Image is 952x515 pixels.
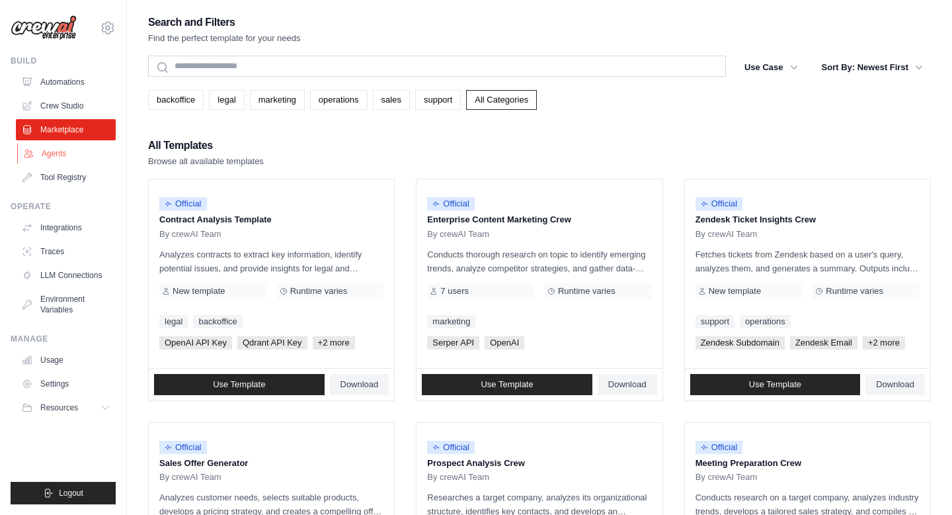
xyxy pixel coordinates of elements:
[814,56,931,79] button: Sort By: Newest First
[736,56,806,79] button: Use Case
[148,13,301,32] h2: Search and Filters
[148,155,264,168] p: Browse all available templates
[427,197,475,211] span: Official
[695,248,920,275] p: Fetches tickets from Zendesk based on a user's query, analyzes them, and generates a summary. Out...
[427,441,475,454] span: Official
[16,167,116,188] a: Tool Registry
[695,472,758,483] span: By crewAI Team
[558,286,615,297] span: Runtime varies
[148,32,301,45] p: Find the perfect template for your needs
[373,90,410,110] a: sales
[159,248,383,275] p: Analyzes contracts to extract key information, identify potential issues, and provide insights fo...
[237,336,307,350] span: Qdrant API Key
[159,441,207,454] span: Official
[695,457,920,470] p: Meeting Preparation Crew
[427,472,489,483] span: By crewAI Team
[16,119,116,140] a: Marketplace
[330,374,389,395] a: Download
[59,488,83,498] span: Logout
[427,336,479,350] span: Serper API
[427,248,651,275] p: Conducts thorough research on topic to identify emerging trends, analyze competitor strategies, a...
[695,441,743,454] span: Official
[598,374,657,395] a: Download
[427,315,475,328] a: marketing
[16,241,116,262] a: Traces
[481,379,533,390] span: Use Template
[427,213,651,226] p: Enterprise Content Marketing Crew
[826,286,883,297] span: Runtime varies
[415,90,461,110] a: support
[709,286,761,297] span: New template
[250,90,305,110] a: marketing
[427,229,489,240] span: By crewAI Team
[310,90,368,110] a: operations
[16,217,116,238] a: Integrations
[159,472,221,483] span: By crewAI Team
[11,482,116,504] button: Logout
[876,379,914,390] span: Download
[17,143,117,164] a: Agents
[695,197,743,211] span: Official
[16,373,116,395] a: Settings
[11,334,116,344] div: Manage
[740,315,791,328] a: operations
[148,90,204,110] a: backoffice
[11,15,77,40] img: Logo
[193,315,242,328] a: backoffice
[340,379,379,390] span: Download
[695,336,785,350] span: Zendesk Subdomain
[863,336,905,350] span: +2 more
[695,213,920,226] p: Zendesk Ticket Insights Crew
[485,336,524,350] span: OpenAI
[440,286,469,297] span: 7 users
[865,374,925,395] a: Download
[790,336,857,350] span: Zendesk Email
[695,229,758,240] span: By crewAI Team
[154,374,325,395] a: Use Template
[695,315,734,328] a: support
[159,315,188,328] a: legal
[209,90,244,110] a: legal
[16,265,116,286] a: LLM Connections
[173,286,225,297] span: New template
[608,379,647,390] span: Download
[749,379,801,390] span: Use Template
[159,336,232,350] span: OpenAI API Key
[11,201,116,212] div: Operate
[11,56,116,66] div: Build
[16,71,116,93] a: Automations
[466,90,537,110] a: All Categories
[313,336,355,350] span: +2 more
[422,374,592,395] a: Use Template
[148,136,264,155] h2: All Templates
[16,350,116,371] a: Usage
[159,197,207,211] span: Official
[16,95,116,117] a: Crew Studio
[40,402,78,413] span: Resources
[16,289,116,320] a: Environment Variables
[159,213,383,226] p: Contract Analysis Template
[159,229,221,240] span: By crewAI Team
[290,286,348,297] span: Runtime varies
[427,457,651,470] p: Prospect Analysis Crew
[16,397,116,418] button: Resources
[213,379,265,390] span: Use Template
[159,457,383,470] p: Sales Offer Generator
[690,374,861,395] a: Use Template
